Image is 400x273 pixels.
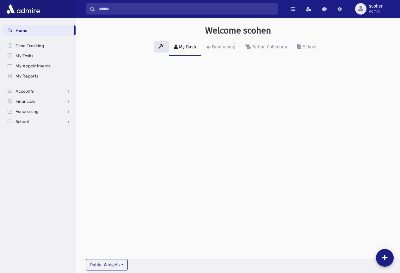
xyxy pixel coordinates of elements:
[95,3,277,15] input: Search
[15,109,39,114] span: Fundraising
[3,106,76,116] a: Fundraising
[3,40,76,51] a: Time Tracking
[292,39,322,56] a: School
[3,51,76,61] a: My Tasks
[3,86,76,96] a: Accounts
[240,39,292,56] a: Tuition Collection
[15,28,28,33] span: Home
[15,53,33,59] span: My Tasks
[369,9,384,14] span: Admin
[5,3,41,15] img: AdmirePro
[15,43,44,48] span: Time Tracking
[3,116,76,127] a: School
[15,98,35,104] span: Financials
[251,44,287,50] div: Tuition Collection
[15,73,38,79] span: My Reports
[3,61,76,71] a: My Appointments
[369,4,384,9] span: scohen
[201,39,240,56] a: Fundraising
[205,25,271,36] h3: Welcome scohen
[86,259,128,270] button: Public Widgets
[15,88,34,94] span: Accounts
[3,25,74,35] a: Home
[3,96,76,106] a: Financials
[302,44,317,50] div: School
[15,63,51,69] span: My Appointments
[3,71,76,81] a: My Reports
[178,44,196,50] div: My Dash
[15,119,29,124] span: School
[211,44,235,50] div: Fundraising
[169,39,201,56] a: My Dash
